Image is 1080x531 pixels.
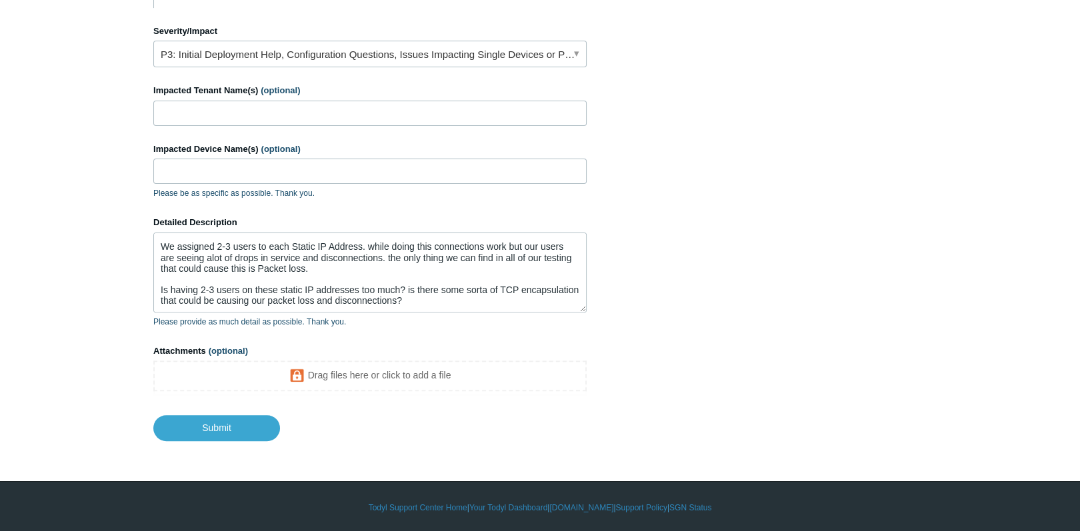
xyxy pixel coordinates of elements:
[261,144,301,154] span: (optional)
[153,344,587,358] label: Attachments
[153,84,587,97] label: Impacted Tenant Name(s)
[153,415,280,440] input: Submit
[261,85,300,95] span: (optional)
[669,502,711,514] a: SGN Status
[209,346,248,356] span: (optional)
[153,316,587,328] p: Please provide as much detail as possible. Thank you.
[153,143,587,156] label: Impacted Device Name(s)
[153,216,587,229] label: Detailed Description
[153,25,587,38] label: Severity/Impact
[549,502,613,514] a: [DOMAIN_NAME]
[616,502,667,514] a: Support Policy
[369,502,467,514] a: Todyl Support Center Home
[469,502,547,514] a: Your Todyl Dashboard
[153,187,587,199] p: Please be as specific as possible. Thank you.
[153,502,927,514] div: | | | |
[153,41,587,67] a: P3: Initial Deployment Help, Configuration Questions, Issues Impacting Single Devices or Past Out...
